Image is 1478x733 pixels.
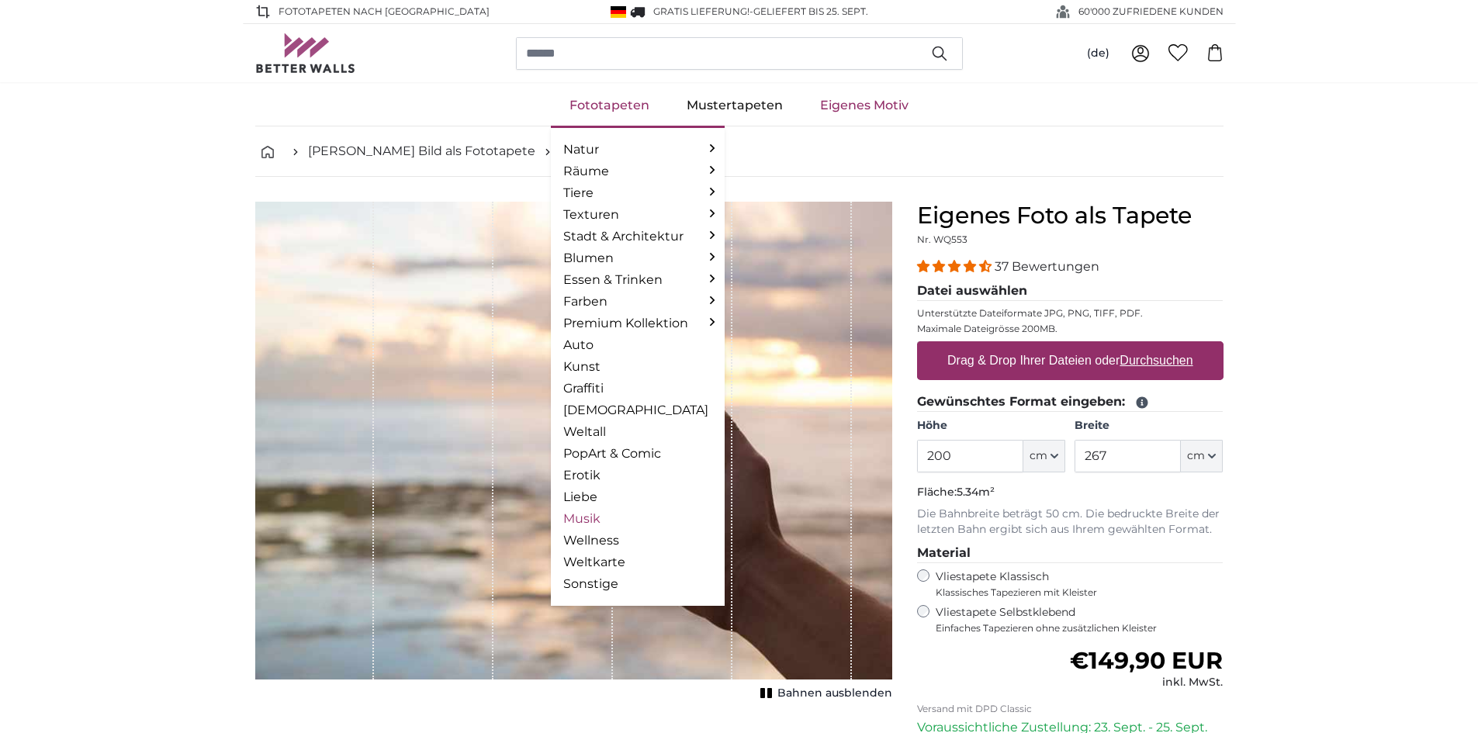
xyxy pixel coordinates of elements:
button: cm [1023,440,1065,472]
span: Fototapeten nach [GEOGRAPHIC_DATA] [279,5,490,19]
label: Breite [1075,418,1223,434]
a: Graffiti [563,379,712,398]
label: Vliestapete Selbstklebend [936,605,1224,634]
a: Weltall [563,423,712,441]
span: 37 Bewertungen [995,259,1099,274]
a: Auto [563,336,712,354]
span: 5.34m² [957,485,995,499]
p: Unterstützte Dateiformate JPG, PNG, TIFF, PDF. [917,307,1224,320]
a: Texturen [563,206,712,224]
a: Fototapeten [551,85,668,126]
span: GRATIS Lieferung! [653,5,749,17]
span: Einfaches Tapezieren ohne zusätzlichen Kleister [936,622,1224,634]
a: [DEMOGRAPHIC_DATA] [563,401,712,420]
img: Betterwalls [255,33,356,73]
span: 60'000 ZUFRIEDENE KUNDEN [1078,5,1224,19]
a: Farben [563,292,712,311]
a: Essen & Trinken [563,271,712,289]
span: - [749,5,868,17]
a: Weltkarte [563,553,712,572]
a: Natur [563,140,712,159]
p: Fläche: [917,485,1224,500]
button: cm [1181,440,1223,472]
legend: Gewünschtes Format eingeben: [917,392,1224,412]
u: Durchsuchen [1120,354,1192,367]
span: cm [1030,448,1047,464]
span: cm [1187,448,1205,464]
div: 1 of 1 [255,202,892,704]
a: Musik [563,510,712,528]
label: Höhe [917,418,1065,434]
h1: Eigenes Foto als Tapete [917,202,1224,230]
a: Mustertapeten [668,85,801,126]
label: Drag & Drop Ihrer Dateien oder [941,345,1199,376]
div: inkl. MwSt. [1070,675,1223,690]
a: Wellness [563,531,712,550]
a: Räume [563,162,712,181]
p: Die Bahnbreite beträgt 50 cm. Die bedruckte Breite der letzten Bahn ergibt sich aus Ihrem gewählt... [917,507,1224,538]
a: Erotik [563,466,712,485]
span: Nr. WQ553 [917,233,967,245]
span: Klassisches Tapezieren mit Kleister [936,586,1210,599]
a: Sonstige [563,575,712,593]
a: Blumen [563,249,712,268]
a: [PERSON_NAME] Bild als Fototapete [308,142,535,161]
a: PopArt & Comic [563,444,712,463]
label: Vliestapete Klassisch [936,569,1210,599]
legend: Material [917,544,1224,563]
span: 4.32 stars [917,259,995,274]
nav: breadcrumbs [255,126,1224,177]
legend: Datei auswählen [917,282,1224,301]
span: Bahnen ausblenden [777,686,892,701]
button: (de) [1075,40,1122,67]
a: Stadt & Architektur [563,227,712,246]
p: Maximale Dateigrösse 200MB. [917,323,1224,335]
button: Bahnen ausblenden [756,683,892,704]
a: Eigenes Motiv [801,85,927,126]
img: Deutschland [611,6,626,18]
a: Kunst [563,358,712,376]
p: Versand mit DPD Classic [917,703,1224,715]
span: Geliefert bis 25. Sept. [753,5,868,17]
a: Premium Kollektion [563,314,712,333]
a: Liebe [563,488,712,507]
span: €149,90 EUR [1070,646,1223,675]
a: Tiere [563,184,712,202]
